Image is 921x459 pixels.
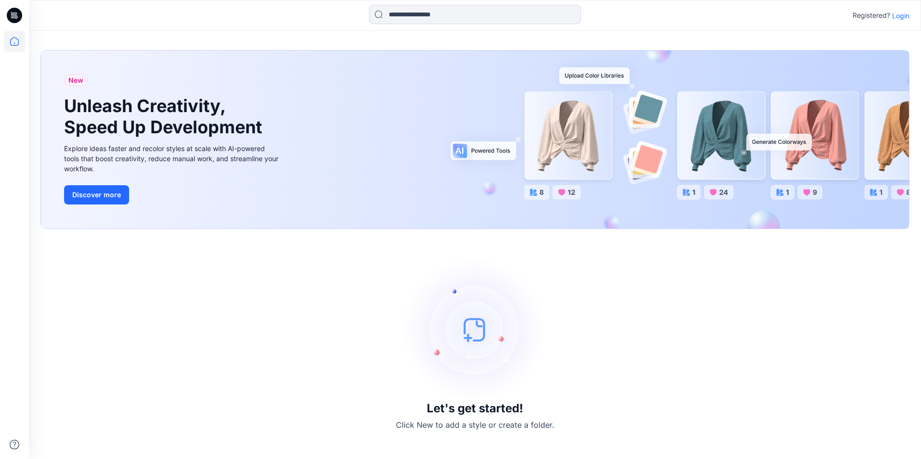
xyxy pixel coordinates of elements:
p: Registered? [853,10,890,21]
div: Explore ideas faster and recolor styles at scale with AI-powered tools that boost creativity, red... [64,143,281,174]
h3: Let's get started! [427,402,523,415]
a: Discover more [64,185,281,204]
p: Click New to add a style or create a folder. [396,419,554,431]
img: empty-state-image.svg [403,257,547,402]
h1: Unleash Creativity, Speed Up Development [64,96,266,137]
p: Login [892,11,909,21]
button: Discover more [64,185,129,204]
span: New [68,75,83,86]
